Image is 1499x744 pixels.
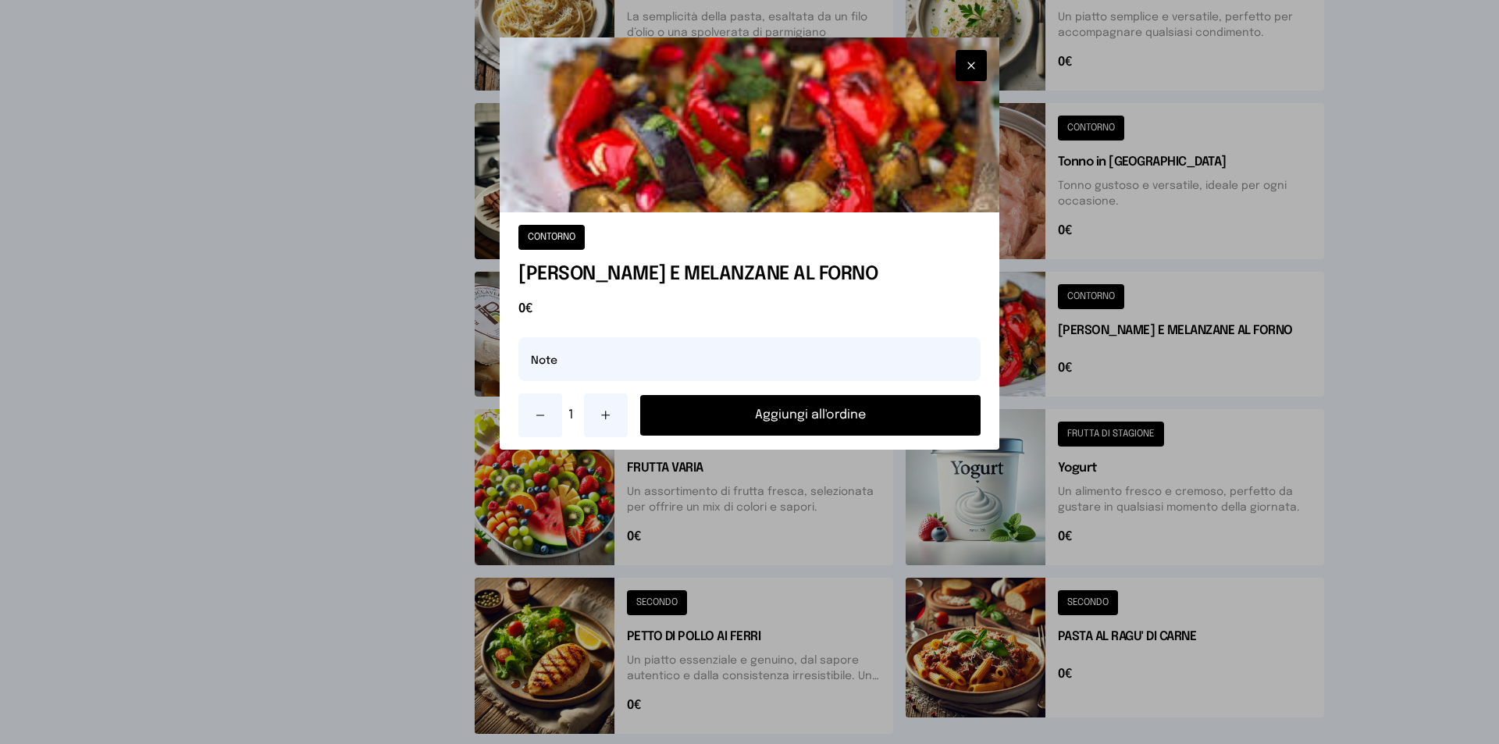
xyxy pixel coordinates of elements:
[640,395,981,436] button: Aggiungi all'ordine
[518,262,981,287] h1: [PERSON_NAME] E MELANZANE AL FORNO
[518,300,981,319] span: 0€
[500,37,999,212] img: PEPERONI E MELANZANE AL FORNO
[568,406,578,425] span: 1
[518,225,585,250] button: CONTORNO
